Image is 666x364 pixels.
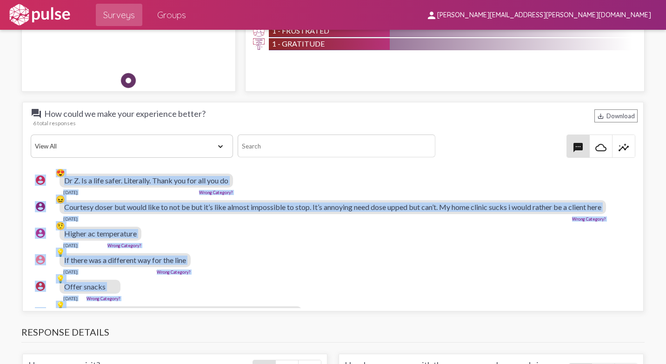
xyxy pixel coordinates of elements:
div: 💡 [56,301,65,310]
h3: Response Details [21,326,645,343]
mat-icon: person [426,10,437,21]
a: Wrong Category? [572,216,606,222]
span: Surveys [103,7,135,23]
span: Groups [157,7,186,23]
a: Wrong Category? [87,296,120,301]
div: [DATE] [63,269,78,275]
mat-icon: account_circle [35,228,46,239]
mat-icon: account_circle [35,307,46,318]
mat-icon: cloud_queue [595,142,606,153]
a: Surveys [96,4,142,26]
div: [DATE] [63,296,78,301]
div: 6 total responses [33,120,638,127]
a: Groups [150,4,193,26]
span: Courtesy doser but would like to not be but it’s like almost impossible to stop. It’s annoying ne... [64,202,601,211]
span: [PERSON_NAME][EMAIL_ADDRESS][PERSON_NAME][DOMAIN_NAME] [437,11,651,20]
input: Search [238,135,435,157]
mat-icon: account_circle [35,201,46,212]
span: How could we make your experience better? [31,108,206,119]
span: If there was a different way for the line [64,256,186,264]
span: Dr Z. Is a life safer. Literally. Thank you for all you do [64,176,228,185]
div: 😍 [56,168,65,177]
a: Wrong Category? [199,190,233,195]
button: [PERSON_NAME][EMAIL_ADDRESS][PERSON_NAME][DOMAIN_NAME] [419,6,659,23]
img: white-logo.svg [7,3,72,27]
div: [DATE] [63,189,78,195]
a: Wrong Category? [157,270,191,275]
mat-icon: question_answer [31,108,42,119]
div: [DATE] [63,216,78,222]
mat-icon: insights [618,142,629,153]
mat-icon: Download [597,113,604,120]
span: Offer snacks [64,282,106,291]
div: [DATE] [63,243,78,248]
div: 🤨 [56,221,65,230]
img: Gratitude [253,38,265,50]
span: 1 - Frustrated [272,26,329,35]
span: Higher ac temperature [64,229,137,238]
span: 1 - Gratitude [272,39,325,48]
mat-icon: textsms [573,142,584,153]
div: Download [594,109,638,122]
div: 💡 [56,248,65,257]
div: 😖 [56,195,65,204]
img: Frustrated [253,25,265,37]
a: Wrong Category? [107,243,141,248]
div: 💡 [56,274,65,283]
mat-icon: account_circle [35,254,46,265]
mat-icon: account_circle [35,281,46,292]
mat-icon: account_circle [35,175,46,186]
